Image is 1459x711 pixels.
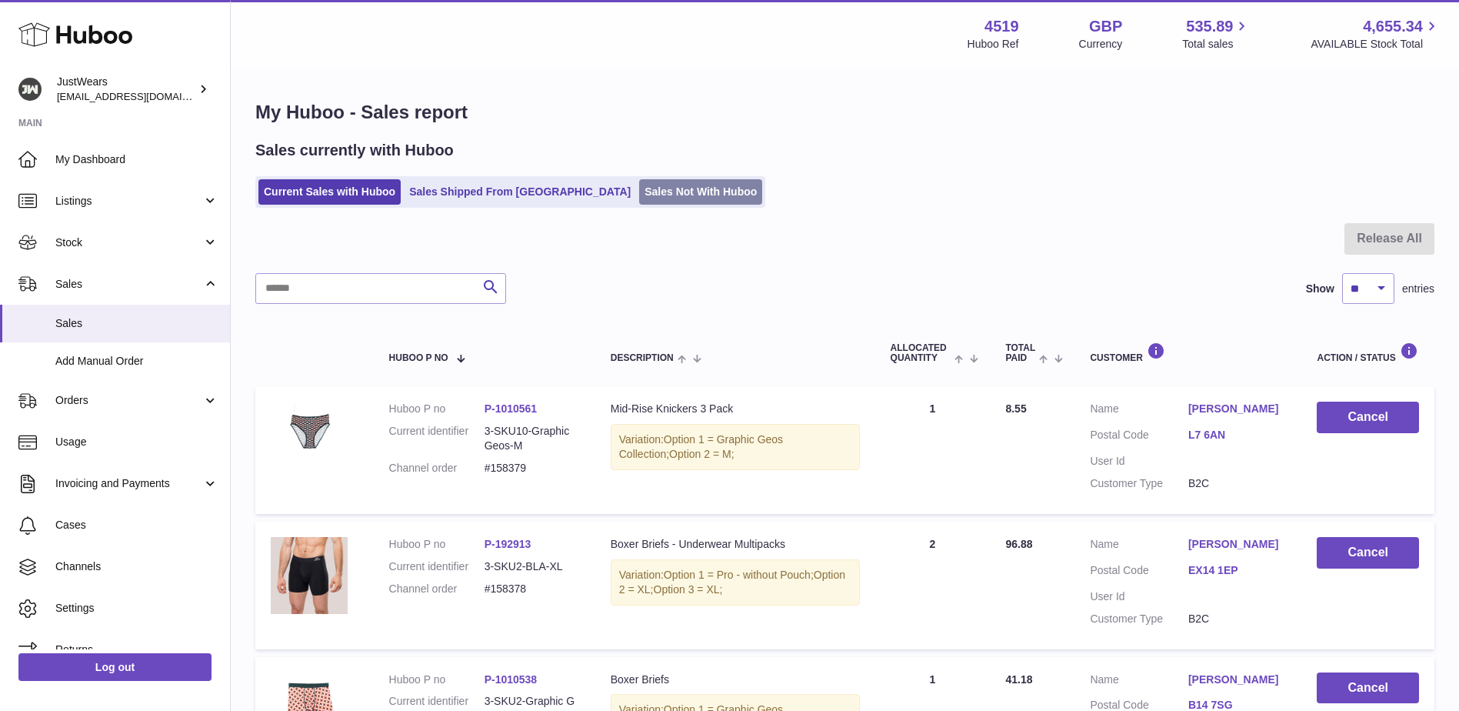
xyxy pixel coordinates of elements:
[1188,612,1287,626] dd: B2C
[1090,454,1188,469] dt: User Id
[271,537,348,614] img: 45191626282857.jpg
[1317,673,1419,704] button: Cancel
[611,559,860,606] div: Variation:
[1186,16,1233,37] span: 535.89
[485,673,538,686] a: P-1010538
[1188,428,1287,442] a: L7 6AN
[1005,538,1032,550] span: 96.88
[619,569,845,596] span: Option 2 = XL;
[1402,282,1434,296] span: entries
[1005,343,1035,363] span: Total paid
[55,476,202,491] span: Invoicing and Payments
[271,402,348,453] img: 45191726769532.JPG
[55,152,218,167] span: My Dashboard
[389,424,485,453] dt: Current identifier
[664,569,814,581] span: Option 1 = Pro - without Pouch;
[1317,342,1419,363] div: Action / Status
[389,353,448,363] span: Huboo P no
[1311,16,1441,52] a: 4,655.34 AVAILABLE Stock Total
[1306,282,1334,296] label: Show
[255,100,1434,125] h1: My Huboo - Sales report
[1005,402,1026,415] span: 8.55
[258,179,401,205] a: Current Sales with Huboo
[485,402,538,415] a: P-1010561
[55,316,218,331] span: Sales
[389,402,485,416] dt: Huboo P no
[1188,402,1287,416] a: [PERSON_NAME]
[485,461,580,476] dd: #158379
[654,583,723,596] span: Option 3 = XL;
[18,653,212,681] a: Log out
[1090,537,1188,556] dt: Name
[1311,37,1441,52] span: AVAILABLE Stock Total
[639,179,762,205] a: Sales Not With Huboo
[891,343,951,363] span: ALLOCATED Quantity
[1090,563,1188,582] dt: Postal Code
[968,37,1019,52] div: Huboo Ref
[1188,673,1287,687] a: [PERSON_NAME]
[485,424,580,453] dd: 3-SKU10-Graphic Geos-M
[55,601,218,616] span: Settings
[1079,37,1123,52] div: Currency
[389,673,485,687] dt: Huboo P no
[875,522,991,649] td: 2
[611,353,674,363] span: Description
[619,433,783,460] span: Option 1 = Graphic Geos Collection;
[55,235,202,250] span: Stock
[55,518,218,532] span: Cases
[485,559,580,574] dd: 3-SKU2-BLA-XL
[389,461,485,476] dt: Channel order
[611,537,860,552] div: Boxer Briefs - Underwear Multipacks
[1363,16,1423,37] span: 4,655.34
[1090,589,1188,604] dt: User Id
[55,194,202,209] span: Listings
[18,78,42,101] img: internalAdmin-4519@internal.huboo.com
[1182,16,1251,52] a: 535.89 Total sales
[1089,16,1122,37] strong: GBP
[1090,612,1188,626] dt: Customer Type
[485,582,580,596] dd: #158378
[1188,537,1287,552] a: [PERSON_NAME]
[669,448,734,460] span: Option 2 = M;
[55,559,218,574] span: Channels
[255,140,454,161] h2: Sales currently with Huboo
[389,537,485,552] dt: Huboo P no
[1090,476,1188,491] dt: Customer Type
[1188,563,1287,578] a: EX14 1EP
[1188,476,1287,491] dd: B2C
[389,559,485,574] dt: Current identifier
[1317,537,1419,569] button: Cancel
[389,582,485,596] dt: Channel order
[1090,402,1188,420] dt: Name
[55,277,202,292] span: Sales
[1090,673,1188,691] dt: Name
[1182,37,1251,52] span: Total sales
[984,16,1019,37] strong: 4519
[1090,428,1188,446] dt: Postal Code
[611,424,860,470] div: Variation:
[1090,342,1286,363] div: Customer
[404,179,636,205] a: Sales Shipped From [GEOGRAPHIC_DATA]
[55,643,218,657] span: Returns
[611,673,860,687] div: Boxer Briefs
[55,354,218,369] span: Add Manual Order
[875,386,991,514] td: 1
[55,393,202,408] span: Orders
[1005,673,1032,686] span: 41.18
[57,75,195,104] div: JustWears
[485,538,531,550] a: P-192913
[611,402,860,416] div: Mid-Rise Knickers 3 Pack
[57,90,226,102] span: [EMAIL_ADDRESS][DOMAIN_NAME]
[55,435,218,449] span: Usage
[1317,402,1419,433] button: Cancel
